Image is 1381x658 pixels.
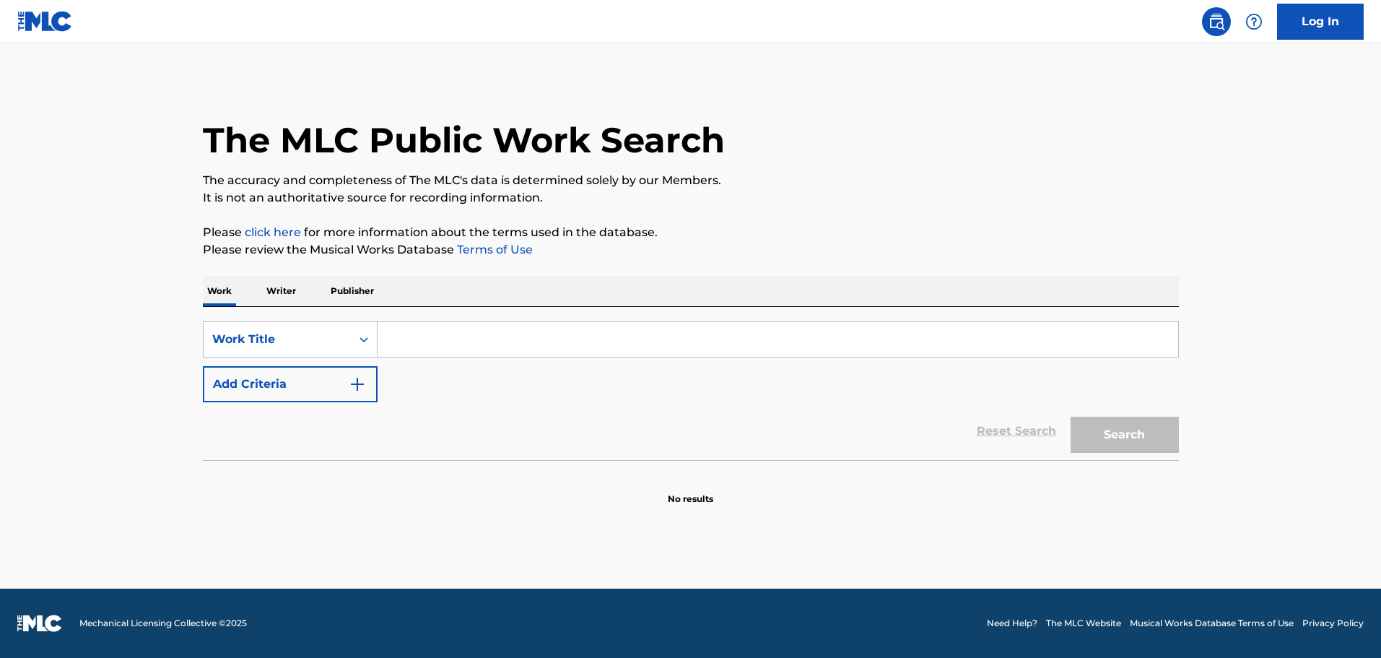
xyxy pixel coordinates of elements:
[203,172,1179,189] p: The accuracy and completeness of The MLC's data is determined solely by our Members.
[1208,13,1225,30] img: search
[1309,589,1381,658] iframe: Chat Widget
[203,189,1179,207] p: It is not an authoritative source for recording information.
[1240,7,1268,36] div: Help
[1046,617,1121,630] a: The MLC Website
[987,617,1037,630] a: Need Help?
[212,331,342,348] div: Work Title
[1302,617,1364,630] a: Privacy Policy
[245,225,301,239] a: click here
[79,617,247,630] span: Mechanical Licensing Collective © 2025
[349,376,366,393] img: 9d2ae6d4665cec9f34b9.svg
[1245,13,1263,30] img: help
[203,276,236,306] p: Work
[203,241,1179,259] p: Please review the Musical Works Database
[454,243,533,256] a: Terms of Use
[668,475,713,506] p: No results
[203,321,1179,460] form: Search Form
[17,615,62,632] img: logo
[203,118,725,162] h1: The MLC Public Work Search
[203,224,1179,241] p: Please for more information about the terms used in the database.
[203,366,378,402] button: Add Criteria
[1130,617,1294,630] a: Musical Works Database Terms of Use
[17,11,73,32] img: MLC Logo
[1202,7,1231,36] a: Public Search
[326,276,378,306] p: Publisher
[262,276,300,306] p: Writer
[1277,4,1364,40] a: Log In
